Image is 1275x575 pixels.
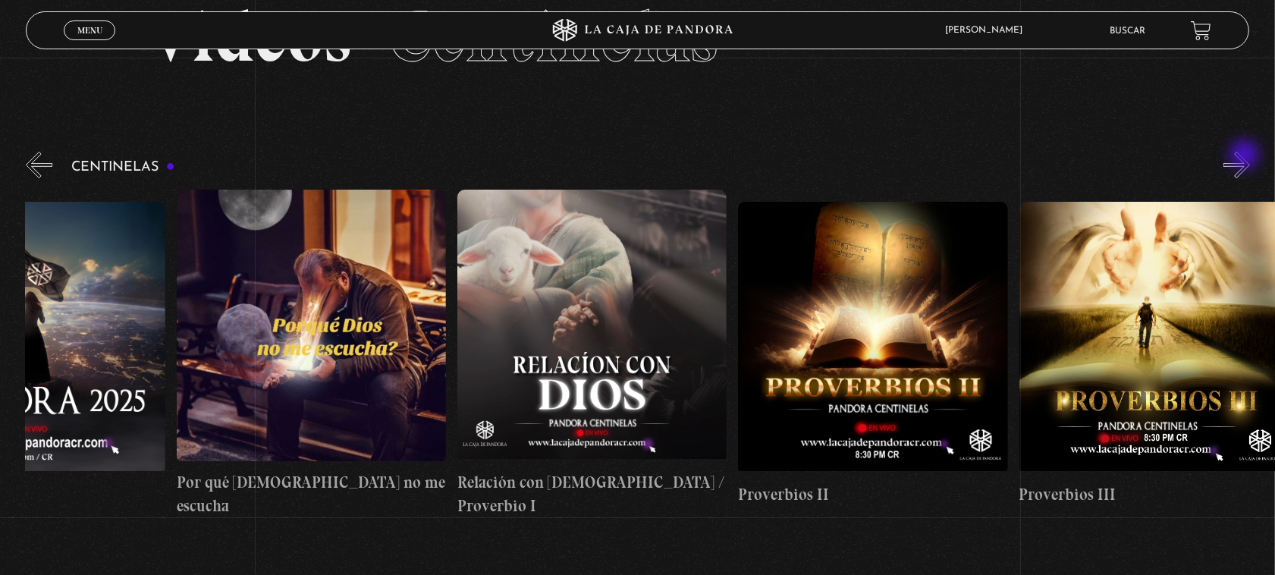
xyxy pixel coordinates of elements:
[738,190,1007,518] a: Proverbios II
[26,152,52,178] button: Previous
[77,26,102,35] span: Menu
[72,39,108,49] span: Cerrar
[148,1,1127,73] h2: Videos
[738,482,1007,507] h4: Proverbios II
[1191,20,1211,41] a: View your shopping cart
[457,470,727,518] h4: Relación con [DEMOGRAPHIC_DATA] / Proverbio I
[1110,27,1145,36] a: Buscar
[1223,152,1250,178] button: Next
[937,26,1038,35] span: [PERSON_NAME]
[177,190,446,518] a: Por qué [DEMOGRAPHIC_DATA] no me escucha
[177,470,446,518] h4: Por qué [DEMOGRAPHIC_DATA] no me escucha
[71,160,175,174] h3: Centinelas
[457,190,727,518] a: Relación con [DEMOGRAPHIC_DATA] / Proverbio I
